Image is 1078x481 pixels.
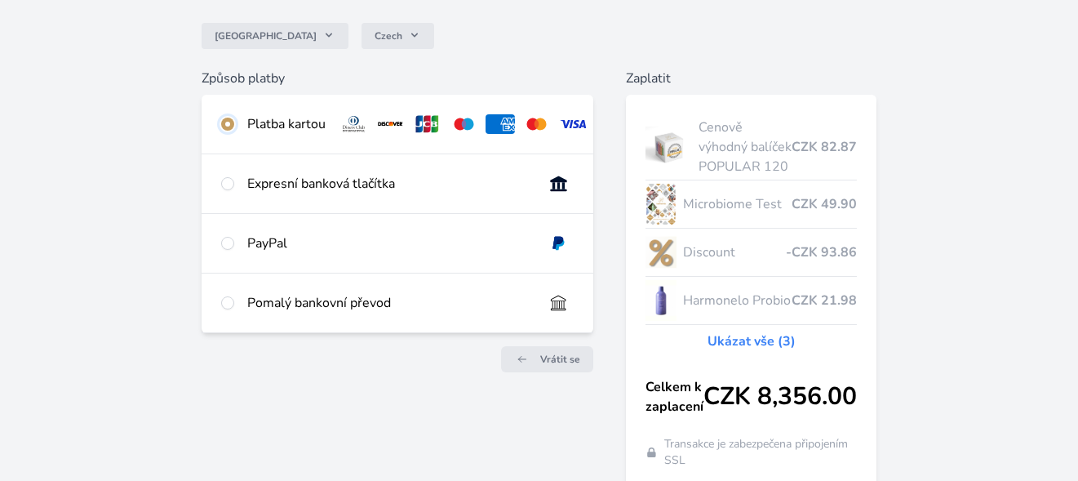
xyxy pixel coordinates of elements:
img: jcb.svg [412,114,442,134]
img: maestro.svg [449,114,479,134]
span: Cenově výhodný balíček POPULAR 120 [699,118,792,176]
span: Discount [683,243,786,262]
span: CZK 21.98 [792,291,857,310]
span: Harmonelo Probio [683,291,792,310]
span: Czech [375,29,402,42]
img: CLEAN_PROBIO_se_stinem_x-lo.jpg [645,280,677,321]
div: Pomalý bankovní převod [247,293,530,313]
a: Ukázat vše (3) [708,332,796,351]
img: onlineBanking_CZ.svg [543,174,574,194]
div: Platba kartou [247,114,326,134]
img: diners.svg [339,114,369,134]
img: discover.svg [375,114,406,134]
img: visa.svg [558,114,588,134]
img: mc.svg [521,114,552,134]
span: CZK 49.90 [792,194,857,214]
img: paypal.svg [543,234,574,253]
h6: Způsob platby [202,69,593,88]
button: [GEOGRAPHIC_DATA] [202,23,348,49]
span: Vrátit se [540,353,580,366]
img: popular.jpg [645,127,692,167]
span: -CZK 93.86 [786,243,857,262]
div: PayPal [247,234,530,253]
img: discount-lo.png [645,232,677,273]
button: Czech [362,23,434,49]
span: CZK 82.87 [792,137,857,157]
span: Transakce je zabezpečena připojením SSL [664,436,857,469]
img: MSK-lo.png [645,184,677,225]
img: bankTransfer_IBAN.svg [543,293,574,313]
h6: Zaplatit [626,69,876,88]
span: Microbiome Test [683,194,792,214]
span: [GEOGRAPHIC_DATA] [215,29,317,42]
a: Vrátit se [501,346,593,372]
span: Celkem k zaplacení [645,377,703,416]
span: CZK 8,356.00 [703,382,857,412]
div: Expresní banková tlačítka [247,174,530,194]
img: amex.svg [486,114,516,134]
